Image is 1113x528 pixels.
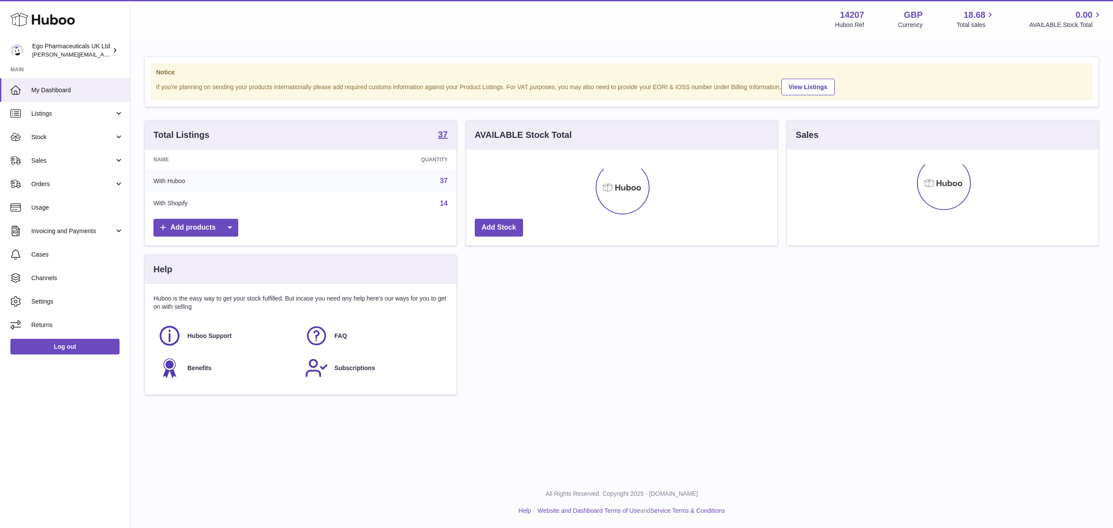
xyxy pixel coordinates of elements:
span: [PERSON_NAME][EMAIL_ADDRESS][PERSON_NAME][DOMAIN_NAME] [32,51,221,58]
a: Help [519,507,531,514]
span: Cases [31,251,123,259]
span: Returns [31,321,123,329]
h3: Help [153,264,172,275]
strong: 37 [438,130,447,139]
h3: AVAILABLE Stock Total [475,129,572,141]
span: My Dashboard [31,86,123,94]
span: 0.00 [1076,9,1093,21]
p: All Rights Reserved. Copyright 2025 - [DOMAIN_NAME] [137,490,1106,498]
span: Total sales [956,21,995,29]
p: Huboo is the easy way to get your stock fulfilled. But incase you need any help here's our ways f... [153,294,448,311]
a: View Listings [781,79,835,95]
a: Website and Dashboard Terms of Use [537,507,640,514]
strong: GBP [904,9,923,21]
span: Stock [31,133,114,141]
a: 18.68 Total sales [956,9,995,29]
span: Sales [31,157,114,165]
div: Ego Pharmaceuticals UK Ltd [32,42,110,59]
th: Name [145,150,313,170]
div: If you're planning on sending your products internationally please add required customs informati... [156,77,1087,95]
td: With Huboo [145,170,313,192]
div: Huboo Ref [835,21,864,29]
span: Huboo Support [187,332,232,340]
span: Channels [31,274,123,282]
a: 37 [438,130,447,140]
li: and [534,507,725,515]
a: 37 [440,177,448,184]
a: 0.00 AVAILABLE Stock Total [1029,9,1103,29]
div: Currency [898,21,923,29]
a: Service Terms & Conditions [650,507,725,514]
span: 18.68 [963,9,985,21]
span: Orders [31,180,114,188]
strong: Notice [156,68,1087,77]
a: Huboo Support [158,324,296,348]
img: Tihomir.simeonov@egopharm.com [10,44,23,57]
span: Subscriptions [334,364,375,372]
td: With Shopify [145,192,313,215]
th: Quantity [313,150,456,170]
span: Invoicing and Payments [31,227,114,235]
a: Add Stock [475,219,523,237]
span: Benefits [187,364,211,372]
span: AVAILABLE Stock Total [1029,21,1103,29]
a: Benefits [158,356,296,380]
strong: 14207 [840,9,864,21]
a: Log out [10,339,120,354]
h3: Total Listings [153,129,210,141]
span: Listings [31,110,114,118]
h3: Sales [796,129,818,141]
a: Subscriptions [305,356,443,380]
a: Add products [153,219,238,237]
a: 14 [440,200,448,207]
span: Usage [31,204,123,212]
span: FAQ [334,332,347,340]
span: Settings [31,297,123,306]
a: FAQ [305,324,443,348]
